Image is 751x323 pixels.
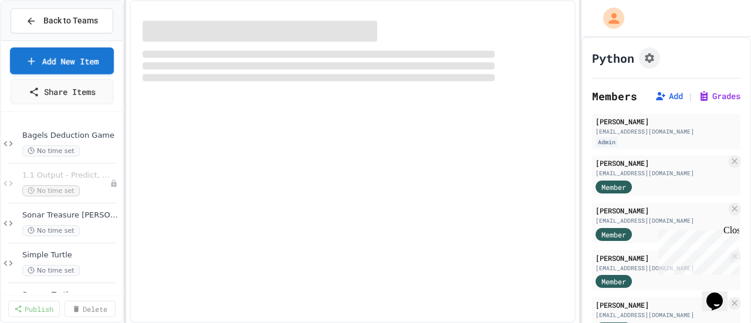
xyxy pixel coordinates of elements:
a: Delete [65,301,116,317]
div: [PERSON_NAME] [596,253,726,263]
span: Square Turtle [22,290,120,300]
button: Grades [698,90,740,102]
a: Add New Item [10,47,114,74]
div: Unpublished [110,179,118,188]
div: [EMAIL_ADDRESS][DOMAIN_NAME] [596,311,726,319]
a: Publish [8,301,60,317]
div: Chat with us now!Close [5,5,81,74]
span: Member [601,182,626,192]
div: [PERSON_NAME] [596,158,726,168]
span: No time set [22,185,80,196]
a: Share Items [11,79,113,104]
iframe: chat widget [702,276,739,311]
span: Simple Turtle [22,250,120,260]
div: My Account [591,5,627,32]
div: [EMAIL_ADDRESS][DOMAIN_NAME] [596,169,726,178]
div: [PERSON_NAME] [596,300,726,310]
span: Member [601,229,626,240]
h2: Members [592,88,637,104]
button: Add [655,90,683,102]
span: Bagels Deduction Game [22,131,120,141]
span: No time set [22,145,80,157]
span: 1.1 Output - Predict, Run, Investigate [22,171,110,181]
span: No time set [22,225,80,236]
span: Sonar Treasure [PERSON_NAME] [22,210,120,220]
iframe: chat widget [654,225,739,275]
div: Admin [596,137,618,147]
div: [PERSON_NAME] [596,116,737,127]
button: Assignment Settings [639,47,660,69]
h1: Python [592,50,634,66]
button: Back to Teams [11,8,113,33]
div: [PERSON_NAME] [596,205,726,216]
div: [EMAIL_ADDRESS][DOMAIN_NAME] [596,216,726,225]
span: No time set [22,265,80,276]
span: | [688,89,694,103]
div: [EMAIL_ADDRESS][DOMAIN_NAME] [596,127,737,136]
span: Member [601,276,626,287]
div: [EMAIL_ADDRESS][DOMAIN_NAME] [596,264,726,273]
span: Back to Teams [43,15,98,27]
